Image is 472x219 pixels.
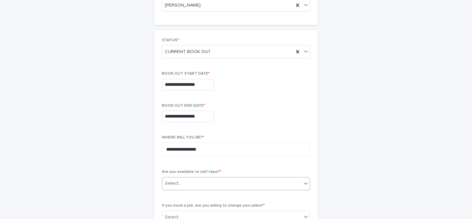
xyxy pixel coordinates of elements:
span: BOOK OUT END DATE [162,104,205,108]
span: CURRENT BOOK OUT [165,48,211,55]
span: Are you available to self-tape? [162,170,221,174]
span: STATUS [162,38,179,42]
div: Select... [165,180,181,187]
span: BOOK OUT START DATE [162,72,210,76]
span: If you book a job, are you willing to change your plans? [162,204,265,208]
span: [PERSON_NAME] [165,2,201,9]
span: WHERE WILL YOU BE? [162,136,204,139]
